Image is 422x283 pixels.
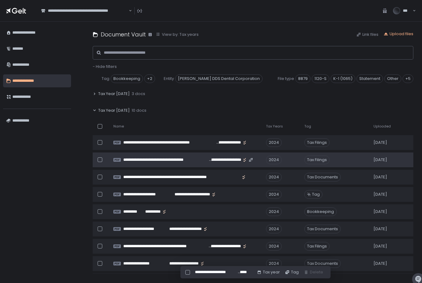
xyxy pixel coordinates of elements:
[266,225,282,233] div: 2024
[257,269,280,275] button: Tax year
[101,30,146,39] h1: Document Vault
[304,225,341,233] span: Tax Documents
[266,259,282,268] div: 2024
[266,124,283,129] span: Tax Years
[304,124,311,129] span: Tag
[304,259,341,268] span: Tax Documents
[132,108,146,113] span: 10 docs
[304,242,330,251] span: Tax Filings
[266,156,282,164] div: 2024
[144,74,155,83] div: +2
[156,32,199,37] button: View by: Tax years
[373,261,387,266] span: [DATE]
[98,91,130,97] span: Tax Year [DATE]
[384,74,401,83] span: Other
[357,74,383,83] span: Statement
[304,207,337,216] span: Bookkeeping
[383,31,413,37] button: Upload files
[98,108,130,113] span: Tax Year [DATE]
[304,173,341,181] span: Tax Documents
[312,192,320,197] span: Tag
[164,76,174,81] span: Entity
[37,4,132,18] div: Search for option
[111,74,143,83] span: Bookkeeping
[331,74,355,83] span: K-1 (1065)
[266,242,282,251] div: 2024
[113,124,124,129] span: Name
[266,207,282,216] div: 2024
[373,124,391,129] span: Uploaded
[403,74,413,83] div: +5
[373,226,387,232] span: [DATE]
[373,174,387,180] span: [DATE]
[266,138,282,147] div: 2024
[373,140,387,145] span: [DATE]
[373,192,387,197] span: [DATE]
[304,156,330,164] span: Tax Filings
[102,76,109,81] span: Tag
[93,64,117,69] button: - Hide filters
[175,74,263,83] span: [PERSON_NAME] DDS Dental Corporation
[373,157,387,163] span: [DATE]
[373,243,387,249] span: [DATE]
[295,74,310,83] span: 8879
[132,91,145,97] span: 3 docs
[312,74,329,83] span: 1120-S
[266,190,282,199] div: 2024
[285,269,299,275] button: Tag
[266,173,282,181] div: 2024
[373,209,387,214] span: [DATE]
[304,138,330,147] span: Tax Filings
[278,76,294,81] span: File type
[356,32,378,37] button: Link files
